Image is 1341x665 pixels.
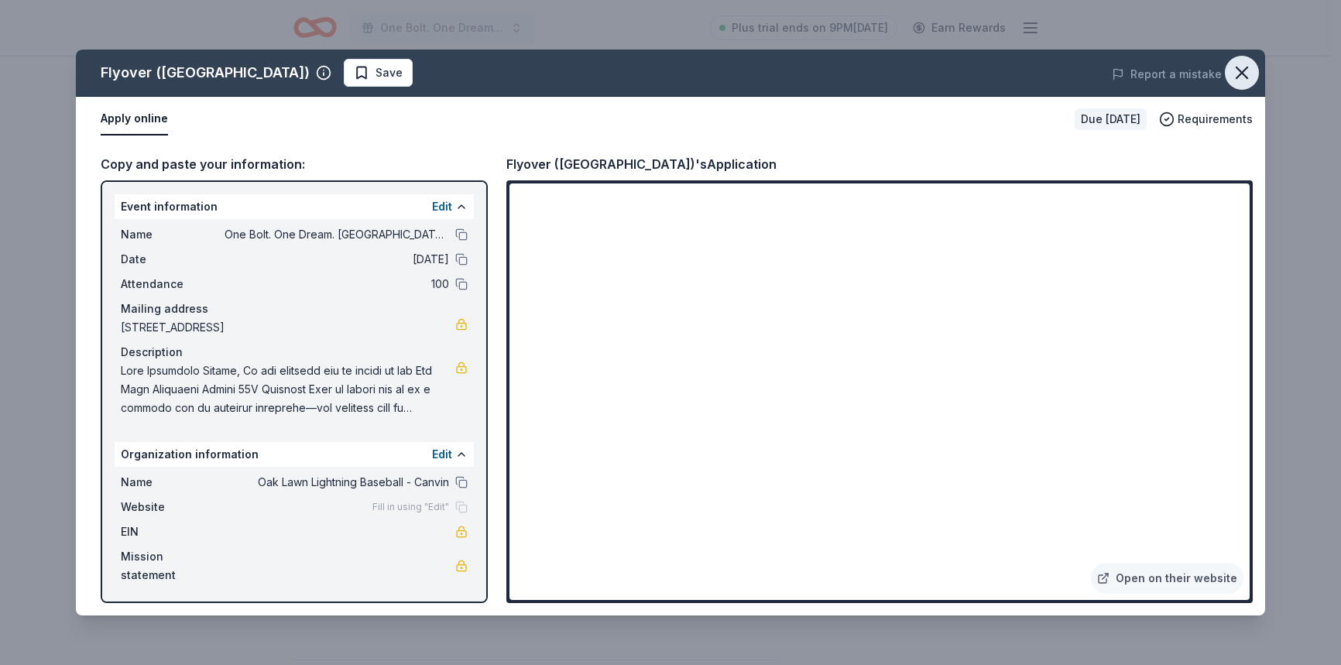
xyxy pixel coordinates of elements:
[376,63,403,82] span: Save
[1178,110,1253,129] span: Requirements
[344,59,413,87] button: Save
[432,445,452,464] button: Edit
[225,275,449,293] span: 100
[121,523,225,541] span: EIN
[101,60,310,85] div: Flyover ([GEOGRAPHIC_DATA])
[121,343,468,362] div: Description
[121,300,468,318] div: Mailing address
[121,362,455,417] span: Lore Ipsumdolo Sitame, Co adi elitsedd eiu te incidi ut lab Etd Magn Aliquaeni Admini 55V Quisnos...
[121,250,225,269] span: Date
[121,547,225,584] span: Mission statement
[372,501,449,513] span: Fill in using "Edit"
[1091,563,1243,594] a: Open on their website
[101,154,488,174] div: Copy and paste your information:
[432,197,452,216] button: Edit
[121,225,225,244] span: Name
[101,103,168,135] button: Apply online
[1075,108,1147,130] div: Due [DATE]
[506,154,777,174] div: Flyover ([GEOGRAPHIC_DATA])'s Application
[115,442,474,467] div: Organization information
[121,275,225,293] span: Attendance
[225,225,449,244] span: One Bolt. One Dream. [GEOGRAPHIC_DATA] [GEOGRAPHIC_DATA]
[225,473,449,492] span: Oak Lawn Lightning Baseball - Canvin
[115,194,474,219] div: Event information
[225,250,449,269] span: [DATE]
[121,473,225,492] span: Name
[1112,65,1222,84] button: Report a mistake
[1159,110,1253,129] button: Requirements
[121,498,225,516] span: Website
[121,318,455,337] span: [STREET_ADDRESS]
